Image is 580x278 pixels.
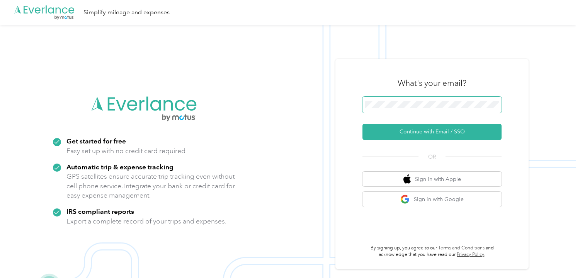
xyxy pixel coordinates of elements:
[66,163,173,171] strong: Automatic trip & expense tracking
[362,124,502,140] button: Continue with Email / SSO
[66,217,226,226] p: Export a complete record of your trips and expenses.
[400,194,410,204] img: google logo
[66,146,185,156] p: Easy set up with no credit card required
[403,174,411,184] img: apple logo
[66,207,134,215] strong: IRS compliant reports
[83,8,170,17] div: Simplify mileage and expenses
[362,172,502,187] button: apple logoSign in with Apple
[457,252,484,258] a: Privacy Policy
[438,245,485,251] a: Terms and Conditions
[66,137,126,145] strong: Get started for free
[362,192,502,207] button: google logoSign in with Google
[66,172,235,200] p: GPS satellites ensure accurate trip tracking even without cell phone service. Integrate your bank...
[418,153,446,161] span: OR
[398,78,466,89] h3: What's your email?
[362,245,502,258] p: By signing up, you agree to our and acknowledge that you have read our .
